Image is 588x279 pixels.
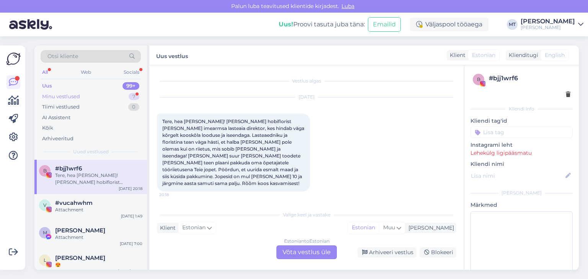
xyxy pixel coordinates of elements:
div: [PERSON_NAME] [521,24,575,31]
span: Luba [339,3,357,10]
span: Uued vestlused [73,148,109,155]
div: Vestlus algas [157,78,456,84]
div: [DATE] 20:33 [118,268,142,274]
span: L [44,257,46,263]
span: Otsi kliente [47,52,78,60]
div: 7 [129,93,139,101]
span: Tere, hea [PERSON_NAME]! [PERSON_NAME] hobiflorist [PERSON_NAME] imearmsa lasteaia direktor, kes ... [162,118,305,186]
div: [PERSON_NAME] [521,18,575,24]
div: Attachment [55,234,142,241]
div: Blokeeri [420,247,456,258]
span: 20:18 [159,192,188,198]
p: Märkmed [470,201,573,209]
span: Muu [383,224,395,231]
input: Lisa nimi [471,172,564,180]
div: Klienditugi [506,51,538,59]
div: [DATE] 1:49 [121,213,142,219]
div: Tiimi vestlused [42,103,80,111]
div: [DATE] 7:00 [120,241,142,247]
a: [PERSON_NAME][PERSON_NAME] [521,18,583,31]
div: Kõik [42,124,53,132]
div: AI Assistent [42,114,70,122]
img: Askly Logo [6,52,21,66]
div: 0 [128,103,139,111]
p: Lehekülg ligipääsmatu [470,149,573,157]
div: MT [507,19,518,30]
label: Uus vestlus [156,50,188,60]
div: Minu vestlused [42,93,80,101]
div: Estonian to Estonian [284,238,330,245]
b: Uus! [279,21,293,28]
div: Uus [42,82,52,90]
div: Kliendi info [470,105,573,112]
span: b [43,168,47,174]
p: Kliendi nimi [470,160,573,168]
div: Klient [157,224,176,232]
div: [PERSON_NAME] [470,190,573,196]
div: Valige keel ja vastake [157,211,456,218]
div: All [41,67,49,77]
div: Võta vestlus üle [276,245,337,259]
div: Arhiveeri vestlus [358,247,416,258]
span: #vucahwhm [55,200,93,206]
div: 99+ [122,82,139,90]
span: M [43,230,47,235]
div: Arhiveeritud [42,135,73,143]
div: [PERSON_NAME] [405,224,454,232]
button: Emailid [368,17,401,32]
span: Estonian [182,224,206,232]
p: Instagrami leht [470,141,573,149]
span: v [43,202,46,208]
div: 😍 [55,261,142,268]
input: Lisa tag [470,127,573,138]
div: Attachment [55,206,142,213]
span: English [545,51,565,59]
p: Kliendi tag'id [470,117,573,125]
span: Estonian [472,51,495,59]
div: Väljaspool tööaega [410,18,488,31]
div: # bjj1wrf6 [489,74,570,83]
div: Socials [122,67,141,77]
div: [DATE] [157,94,456,101]
div: Tere, hea [PERSON_NAME]! [PERSON_NAME] hobiflorist [PERSON_NAME] imearmsa lasteaia direktor, kes ... [55,172,142,186]
span: Mari-Liis Treimut [55,227,105,234]
div: Web [79,67,93,77]
span: Leele Lahi [55,255,105,261]
div: Klient [447,51,465,59]
div: Estonian [348,222,379,234]
span: #bjj1wrf6 [55,165,82,172]
div: Proovi tasuta juba täna: [279,20,365,29]
div: [DATE] 20:18 [119,186,142,191]
span: b [477,76,480,82]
